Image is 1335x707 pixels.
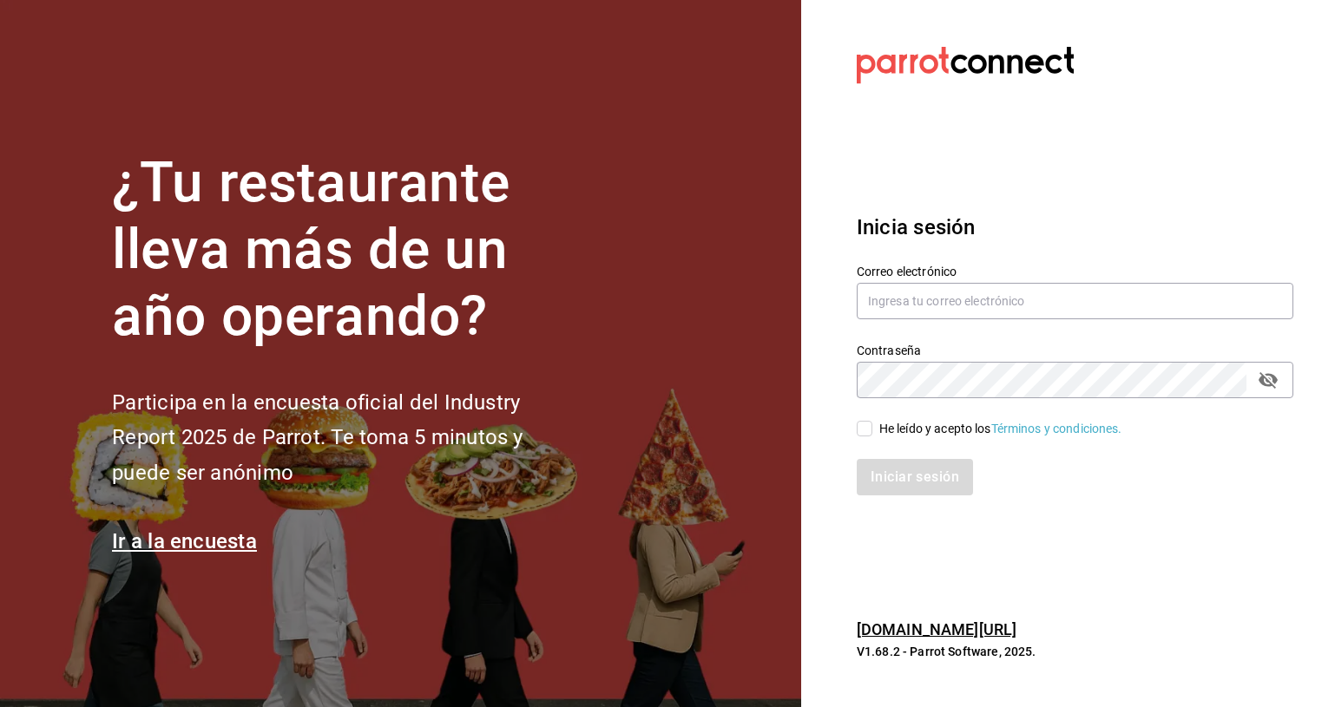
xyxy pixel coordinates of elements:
[857,212,1293,243] h3: Inicia sesión
[857,620,1016,638] a: [DOMAIN_NAME][URL]
[112,529,257,553] a: Ir a la encuesta
[991,422,1122,435] a: Términos y condiciones.
[857,344,1293,357] label: Contraseña
[879,420,1122,438] div: He leído y acepto los
[857,643,1293,660] p: V1.68.2 - Parrot Software, 2025.
[857,265,1293,278] label: Correo electrónico
[112,385,581,491] h2: Participa en la encuesta oficial del Industry Report 2025 de Parrot. Te toma 5 minutos y puede se...
[1253,365,1283,395] button: passwordField
[857,283,1293,319] input: Ingresa tu correo electrónico
[112,150,581,350] h1: ¿Tu restaurante lleva más de un año operando?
